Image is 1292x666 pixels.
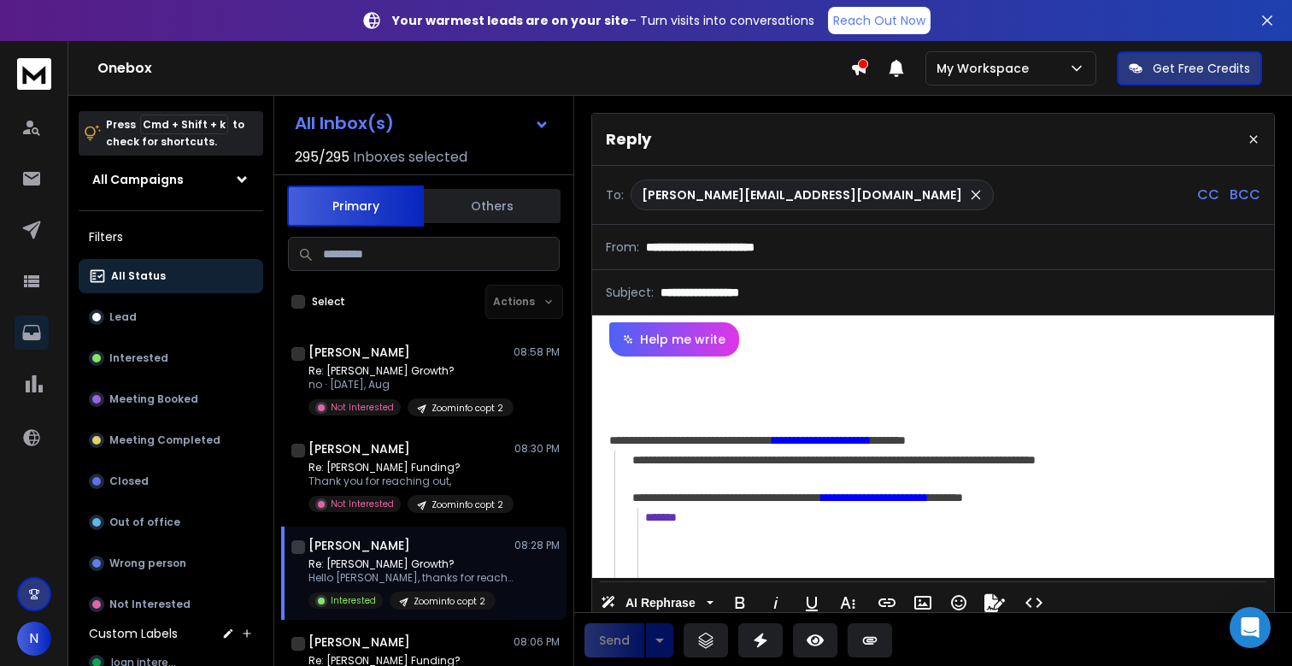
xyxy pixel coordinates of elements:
[831,586,864,620] button: More Text
[1018,586,1050,620] button: Code View
[79,464,263,498] button: Closed
[514,635,560,649] p: 08:06 PM
[308,634,410,651] h1: [PERSON_NAME]
[140,115,228,134] span: Cmd + Shift + k
[109,433,220,447] p: Meeting Completed
[724,586,756,620] button: Bold (⌘B)
[828,7,931,34] a: Reach Out Now
[79,587,263,622] button: Not Interested
[92,171,184,188] h1: All Campaigns
[106,116,244,150] p: Press to check for shortcuts.
[79,259,263,293] button: All Status
[79,225,263,249] h3: Filters
[109,392,198,406] p: Meeting Booked
[514,345,560,359] p: 08:58 PM
[109,557,186,570] p: Wrong person
[295,147,349,168] span: 295 / 295
[432,498,503,511] p: Zoominfo copt 2
[392,12,814,29] p: – Turn visits into conversations
[308,378,514,392] p: no ᐧ [DATE], Aug
[1117,51,1262,85] button: Get Free Credits
[89,625,178,642] h3: Custom Labels
[308,557,514,571] p: Re: [PERSON_NAME] Growth?
[79,423,263,457] button: Meeting Completed
[937,60,1036,77] p: My Workspace
[97,58,850,79] h1: Onebox
[308,344,410,361] h1: [PERSON_NAME]
[308,537,410,554] h1: [PERSON_NAME]
[871,586,903,620] button: Insert Link (⌘K)
[308,364,514,378] p: Re: [PERSON_NAME] Growth?
[606,284,654,301] p: Subject:
[331,498,394,510] p: Not Interested
[312,295,345,309] label: Select
[308,474,514,488] p: Thank you for reaching out,
[79,162,263,197] button: All Campaigns
[622,596,699,610] span: AI Rephrase
[109,598,191,611] p: Not Interested
[943,586,975,620] button: Emoticons
[331,594,376,607] p: Interested
[79,300,263,334] button: Lead
[760,586,792,620] button: Italic (⌘I)
[308,440,410,457] h1: [PERSON_NAME]
[17,58,51,90] img: logo
[109,351,168,365] p: Interested
[109,474,149,488] p: Closed
[308,571,514,585] p: Hello [PERSON_NAME], thanks for reaching
[281,106,563,140] button: All Inbox(s)
[79,505,263,539] button: Out of office
[331,401,394,414] p: Not Interested
[79,546,263,581] button: Wrong person
[597,586,717,620] button: AI Rephrase
[1230,185,1260,205] p: BCC
[17,622,51,656] button: N
[606,239,639,256] p: From:
[295,115,394,132] h1: All Inbox(s)
[111,269,166,283] p: All Status
[1197,185,1219,205] p: CC
[514,442,560,456] p: 08:30 PM
[79,341,263,375] button: Interested
[109,516,180,529] p: Out of office
[606,127,651,151] p: Reply
[609,322,739,357] button: Help me write
[287,186,424,227] button: Primary
[308,461,514,474] p: Re: [PERSON_NAME] Funding?
[353,147,467,168] h3: Inboxes selected
[1230,607,1271,648] div: Open Intercom Messenger
[514,539,560,552] p: 08:28 PM
[1153,60,1250,77] p: Get Free Credits
[414,595,485,608] p: Zoominfo copt 2
[606,186,624,203] p: To:
[978,586,1011,620] button: Signature
[109,310,137,324] p: Lead
[424,187,561,225] button: Others
[392,12,629,29] strong: Your warmest leads are on your site
[796,586,828,620] button: Underline (⌘U)
[432,402,503,415] p: Zoominfo copt 2
[907,586,939,620] button: Insert Image (⌘P)
[79,382,263,416] button: Meeting Booked
[642,186,962,203] p: [PERSON_NAME][EMAIL_ADDRESS][DOMAIN_NAME]
[833,12,925,29] p: Reach Out Now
